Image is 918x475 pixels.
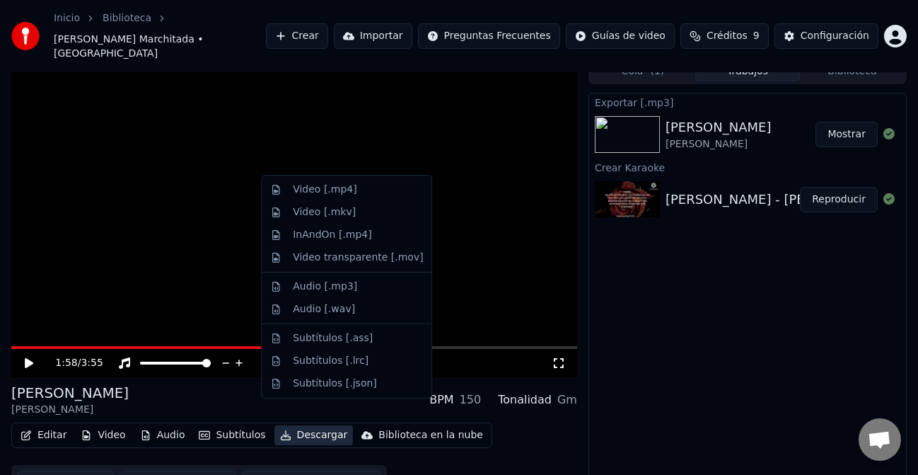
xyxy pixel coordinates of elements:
button: Descargar [274,425,354,445]
div: [PERSON_NAME] [11,403,129,417]
div: Crear Karaoke [589,159,906,176]
div: Audio [.wav] [293,302,355,316]
div: InAndOn [.mp4] [293,228,371,242]
button: Audio [134,425,191,445]
div: [PERSON_NAME] [666,118,772,137]
div: Video transparente [.mov] [293,251,423,265]
button: Preguntas Frecuentes [418,23,560,49]
div: Configuración [801,29,869,43]
div: Audio [.mp3] [293,280,357,294]
div: Video [.mkv] [293,205,356,219]
button: Crear [266,23,328,49]
button: Importar [334,23,412,49]
div: Exportar [.mp3] [589,93,906,110]
div: Subtítulos [.ass] [293,331,373,345]
div: Gm [557,391,577,408]
div: [PERSON_NAME] [11,383,129,403]
div: / [55,356,89,370]
button: Créditos9 [680,23,769,49]
button: Video [75,425,131,445]
div: [PERSON_NAME] [666,137,772,151]
button: Mostrar [815,122,878,147]
div: Tonalidad [498,391,552,408]
button: Guías de video [566,23,675,49]
span: 3:55 [81,356,103,370]
button: Reproducir [800,187,878,212]
div: Video [.mp4] [293,183,356,197]
a: Biblioteca [103,11,151,25]
div: Biblioteca en la nube [378,428,483,442]
nav: breadcrumb [54,11,266,61]
div: Subtítulos [.lrc] [293,354,368,368]
span: [PERSON_NAME] Marchitada • [GEOGRAPHIC_DATA] [54,33,266,61]
a: Inicio [54,11,80,25]
button: Editar [15,425,72,445]
span: Créditos [707,29,748,43]
span: 1:58 [55,356,77,370]
div: 150 [460,391,482,408]
span: 9 [753,29,760,43]
div: BPM [429,391,453,408]
button: Subtítulos [193,425,271,445]
button: Configuración [774,23,878,49]
a: Chat abierto [859,418,901,461]
div: Subtítulos [.json] [293,377,377,391]
img: youka [11,22,40,50]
